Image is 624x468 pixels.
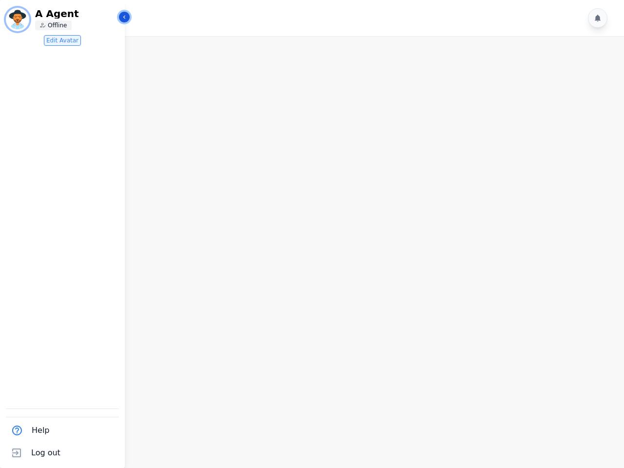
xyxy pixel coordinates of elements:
p: A Agent [35,9,118,19]
img: person [40,22,46,28]
img: Bordered avatar [6,8,29,31]
button: Edit Avatar [44,35,81,46]
span: Help [32,425,49,436]
button: Help [6,419,51,442]
p: Offline [48,21,67,29]
button: Log out [6,442,62,464]
span: Log out [31,447,60,459]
